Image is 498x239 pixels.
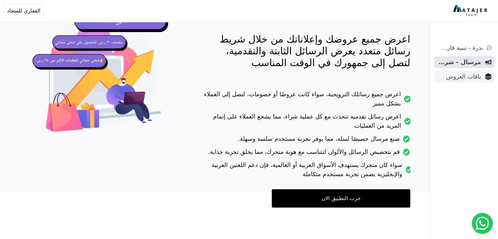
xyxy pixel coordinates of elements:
img: hero [30,5,176,151]
li: اعرض رسائل تقدمية تتحدث مع كل عملية شراء، مما يشجع العملاء على إتمام المزيد من العمليات [203,112,410,134]
li: اعرض جميع رسائلك الترويجية، سواء كانت عروضًا أو خصومات، لتصل إلى العملاء بشكل مميز [203,90,410,112]
li: قم بتخصيص الرسائل والألوان لتتناسب مع هوية متجرك، مما يخلق تجربة جذابة. [203,147,410,160]
span: القفاري للسجاد [7,7,41,15]
a: جرب التطبيق الان [272,189,410,208]
li: سواء كان متجرك يستهدف الأسواق العربية أو العالمية، فإن دعم اللغتين العربية والإنجليزية يضمن تجربة... [203,160,410,183]
button: القفاري للسجاد [4,4,44,18]
span: باقات العروض [437,72,481,81]
li: صنع مرسال خصيصًا لسلة، مما يوفر تجربة مستخدم سلسة وسهلة. [203,134,410,147]
span: مرسال - شريط دعاية [437,58,481,67]
img: MatajerTech Logo [453,5,489,17]
span: ندرة - تنبية قارب علي النفاذ [437,43,483,52]
p: اعرض جميع عروضك وإعلاناتك من خلال شريط رسائل متعدد يعرض الرسائل الثابتة والتقدمية، لتصل إلى جمهور... [203,33,410,69]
